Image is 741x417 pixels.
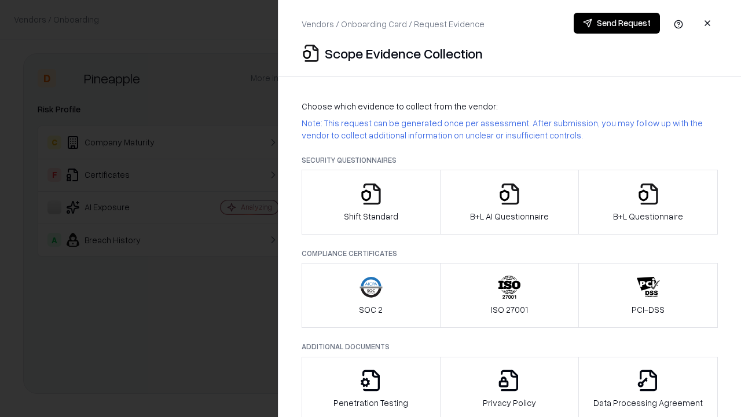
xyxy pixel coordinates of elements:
button: PCI-DSS [578,263,718,328]
p: Compliance Certificates [302,248,718,258]
p: Penetration Testing [333,397,408,409]
p: ISO 27001 [491,303,528,316]
p: PCI-DSS [632,303,665,316]
button: B+L AI Questionnaire [440,170,579,235]
button: SOC 2 [302,263,441,328]
p: Vendors / Onboarding Card / Request Evidence [302,18,485,30]
p: Additional Documents [302,342,718,352]
button: B+L Questionnaire [578,170,718,235]
button: ISO 27001 [440,263,579,328]
p: SOC 2 [359,303,383,316]
p: Scope Evidence Collection [325,44,483,63]
p: Security Questionnaires [302,155,718,165]
p: Choose which evidence to collect from the vendor: [302,100,718,112]
p: Privacy Policy [483,397,536,409]
p: Note: This request can be generated once per assessment. After submission, you may follow up with... [302,117,718,141]
p: B+L Questionnaire [613,210,683,222]
p: Data Processing Agreement [593,397,703,409]
button: Send Request [574,13,660,34]
p: Shift Standard [344,210,398,222]
button: Shift Standard [302,170,441,235]
p: B+L AI Questionnaire [470,210,549,222]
